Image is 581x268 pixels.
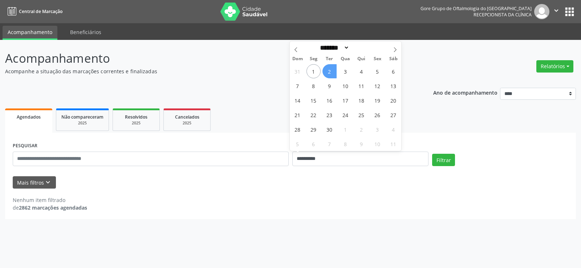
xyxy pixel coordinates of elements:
[5,67,405,75] p: Acompanhe a situação das marcações correntes e finalizadas
[386,64,401,78] span: Setembro 6, 2025
[322,93,337,107] span: Setembro 16, 2025
[290,93,305,107] span: Setembro 14, 2025
[534,4,549,19] img: img
[338,79,353,93] span: Setembro 10, 2025
[13,204,87,211] div: de
[290,79,305,93] span: Setembro 7, 2025
[370,79,385,93] span: Setembro 12, 2025
[5,5,62,17] a: Central de Marcação
[290,64,305,78] span: Agosto 31, 2025
[536,60,573,73] button: Relatórios
[354,122,369,136] span: Outubro 2, 2025
[290,57,306,61] span: Dom
[322,122,337,136] span: Setembro 30, 2025
[322,64,337,78] span: Setembro 2, 2025
[169,120,205,126] div: 2025
[354,79,369,93] span: Setembro 11, 2025
[386,93,401,107] span: Setembro 20, 2025
[19,204,87,211] strong: 2862 marcações agendadas
[322,108,337,122] span: Setembro 23, 2025
[321,57,337,61] span: Ter
[386,108,401,122] span: Setembro 27, 2025
[125,114,147,120] span: Resolvidos
[338,108,353,122] span: Setembro 24, 2025
[306,79,321,93] span: Setembro 8, 2025
[13,176,56,189] button: Mais filtroskeyboard_arrow_down
[17,114,41,120] span: Agendados
[118,120,154,126] div: 2025
[370,108,385,122] span: Setembro 26, 2025
[563,5,576,18] button: apps
[306,108,321,122] span: Setembro 22, 2025
[19,8,62,15] span: Central de Marcação
[420,5,532,12] div: Gore Grupo de Oftalmologia do [GEOGRAPHIC_DATA]
[13,140,37,152] label: PESQUISAR
[322,79,337,93] span: Setembro 9, 2025
[385,57,401,61] span: Sáb
[61,114,103,120] span: Não compareceram
[338,64,353,78] span: Setembro 3, 2025
[353,57,369,61] span: Qui
[370,122,385,136] span: Outubro 3, 2025
[306,137,321,151] span: Outubro 6, 2025
[306,93,321,107] span: Setembro 15, 2025
[370,93,385,107] span: Setembro 19, 2025
[305,57,321,61] span: Seg
[549,4,563,19] button: 
[370,137,385,151] span: Outubro 10, 2025
[338,122,353,136] span: Outubro 1, 2025
[290,108,305,122] span: Setembro 21, 2025
[337,57,353,61] span: Qua
[354,108,369,122] span: Setembro 25, 2025
[3,26,57,40] a: Acompanhamento
[44,178,52,186] i: keyboard_arrow_down
[552,7,560,15] i: 
[354,64,369,78] span: Setembro 4, 2025
[354,93,369,107] span: Setembro 18, 2025
[433,88,497,97] p: Ano de acompanhamento
[5,49,405,67] p: Acompanhamento
[354,137,369,151] span: Outubro 9, 2025
[338,93,353,107] span: Setembro 17, 2025
[13,196,87,204] div: Nenhum item filtrado
[432,154,455,166] button: Filtrar
[318,44,350,51] select: Month
[322,137,337,151] span: Outubro 7, 2025
[369,57,385,61] span: Sex
[474,12,532,18] span: Recepcionista da clínica
[61,120,103,126] div: 2025
[386,122,401,136] span: Outubro 4, 2025
[370,64,385,78] span: Setembro 5, 2025
[306,122,321,136] span: Setembro 29, 2025
[338,137,353,151] span: Outubro 8, 2025
[175,114,199,120] span: Cancelados
[349,44,373,51] input: Year
[386,137,401,151] span: Outubro 11, 2025
[306,64,321,78] span: Setembro 1, 2025
[65,26,106,38] a: Beneficiários
[290,137,305,151] span: Outubro 5, 2025
[386,79,401,93] span: Setembro 13, 2025
[290,122,305,136] span: Setembro 28, 2025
